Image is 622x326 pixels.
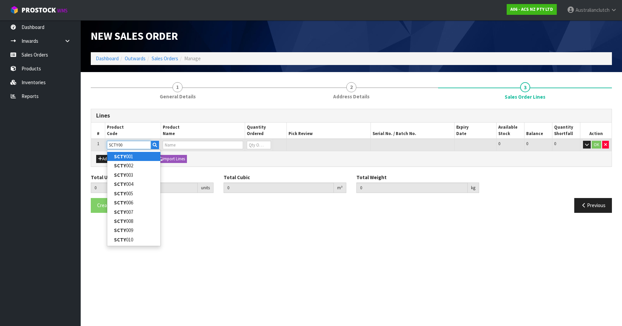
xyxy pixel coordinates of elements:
[114,227,126,233] strong: SCTY
[91,174,117,181] label: Total Units
[520,82,530,92] span: 3
[371,123,454,139] th: Serial No. / Batch No.
[96,112,607,119] h3: Lines
[10,6,18,14] img: cube-alt.png
[356,174,387,181] label: Total Weight
[526,141,528,146] span: 0
[245,123,287,139] th: Quantity Ordered
[91,104,612,218] span: Sales Order Lines
[114,209,126,215] strong: SCTY
[107,161,160,170] a: SCTY002
[107,170,160,180] a: SCTY003
[107,226,160,235] a: SCTY009
[105,123,161,139] th: Product Code
[505,93,545,100] span: Sales Order Lines
[57,7,68,14] small: WMS
[580,123,612,139] th: Action
[496,123,524,139] th: Available Stock
[91,198,131,213] button: Create Order
[576,7,610,13] span: Australianclutch
[184,55,201,62] span: Manage
[224,183,334,193] input: Total Cubic
[107,152,160,161] a: SCTY001
[114,218,126,224] strong: SCTY
[592,141,601,149] button: OK
[114,153,126,160] strong: SCTY
[91,29,178,43] span: New Sales Order
[346,82,356,92] span: 2
[163,141,243,149] input: Name
[114,199,126,206] strong: SCTY
[107,207,160,217] a: SCTY007
[97,202,125,208] span: Create Order
[107,180,160,189] a: SCTY004
[114,181,126,187] strong: SCTY
[510,6,553,12] strong: A06 - ACS NZ PTY LTD
[468,183,479,193] div: kg
[96,55,119,62] a: Dashboard
[114,172,126,178] strong: SCTY
[114,190,126,197] strong: SCTY
[91,183,198,193] input: Total Units
[574,198,612,213] button: Previous
[161,123,245,139] th: Product Name
[107,189,160,198] a: SCTY005
[172,82,183,92] span: 1
[160,93,196,100] span: General Details
[22,6,56,14] span: ProStock
[91,123,105,139] th: #
[125,55,146,62] a: Outwards
[455,123,497,139] th: Expiry Date
[356,183,468,193] input: Total Weight
[107,217,160,226] a: SCTY008
[152,55,178,62] a: Sales Orders
[224,174,250,181] label: Total Cubic
[97,141,99,146] span: 1
[334,183,346,193] div: m³
[96,155,120,163] button: Add Line
[114,162,126,169] strong: SCTY
[198,183,213,193] div: units
[524,123,552,139] th: Balance
[156,155,187,163] button: Import Lines
[107,235,160,244] a: SCTY010
[107,141,151,149] input: Code
[114,236,126,243] strong: SCTY
[498,141,500,146] span: 0
[554,141,556,146] span: 0
[107,198,160,207] a: SCTY006
[333,93,370,100] span: Address Details
[552,123,580,139] th: Quantity Shortfall
[247,141,271,149] input: Qty Ordered
[287,123,371,139] th: Pick Review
